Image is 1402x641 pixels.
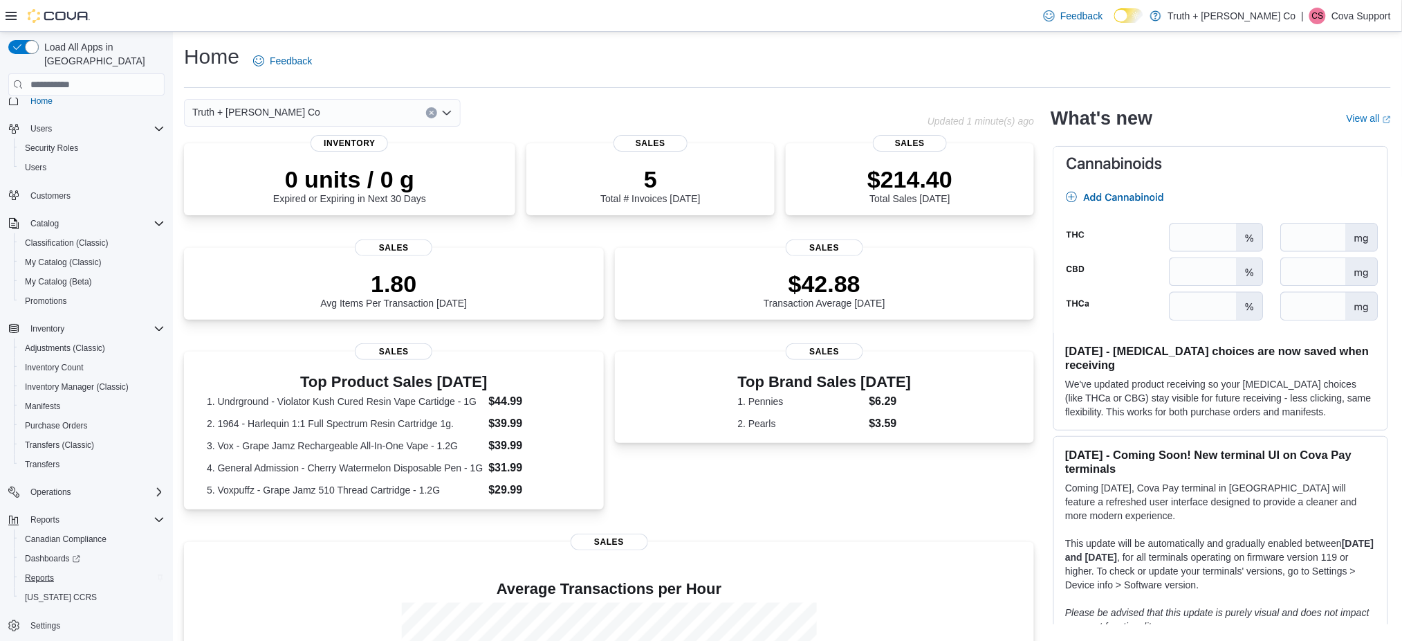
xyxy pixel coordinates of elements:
button: Transfers [14,455,170,474]
span: My Catalog (Beta) [19,273,165,290]
dd: $31.99 [488,460,580,476]
p: 5 [600,165,700,193]
a: Dashboards [14,549,170,568]
button: Users [14,158,170,177]
div: Avg Items Per Transaction [DATE] [320,270,467,309]
span: Purchase Orders [25,420,88,431]
span: Feedback [270,54,312,68]
p: 0 units / 0 g [273,165,426,193]
button: Operations [25,484,77,500]
span: Classification (Classic) [25,237,109,249]
span: Promotions [19,293,165,309]
span: Canadian Compliance [25,534,107,545]
span: Inventory Manager (Classic) [25,381,129,392]
button: Clear input [426,107,437,118]
button: Inventory Manager (Classic) [14,377,170,397]
dd: $29.99 [488,482,580,498]
span: Purchase Orders [19,417,165,434]
button: Reports [3,510,170,530]
h3: [DATE] - Coming Soon! New terminal UI on Cova Pay terminals [1065,448,1376,476]
button: Inventory Count [14,358,170,377]
button: Purchase Orders [14,416,170,435]
button: Customers [3,186,170,206]
span: Reports [25,512,165,528]
span: Users [30,123,52,134]
button: Security Roles [14,138,170,158]
span: Dashboards [25,553,80,564]
dd: $39.99 [488,415,580,432]
span: Home [25,91,165,109]
button: Settings [3,615,170,635]
span: Sales [355,343,432,360]
div: Cova Support [1309,8,1326,24]
dt: 3. Vox - Grape Jamz Rechargeable All-In-One Vape - 1.2G [207,439,483,453]
button: Transfers (Classic) [14,435,170,455]
span: Reports [30,514,59,525]
button: My Catalog (Beta) [14,272,170,291]
p: Cova Support [1331,8,1391,24]
span: Settings [25,617,165,634]
span: Sales [873,135,948,152]
span: CS [1312,8,1324,24]
button: Users [25,120,57,137]
span: [US_STATE] CCRS [25,592,97,603]
span: Inventory [25,320,165,337]
span: Catalog [25,215,165,232]
button: Catalog [25,215,64,232]
span: Dashboards [19,550,165,567]
span: Adjustments (Classic) [19,340,165,356]
span: Catalog [30,218,59,229]
span: Transfers (Classic) [25,440,94,451]
span: Sales [571,534,648,550]
span: Inventory [311,135,388,152]
span: Promotions [25,296,67,307]
button: Inventory [3,319,170,338]
a: Users [19,159,52,176]
dt: 5. Voxpuffz - Grape Jamz 510 Thread Cartridge - 1.2G [207,483,483,497]
span: Inventory Count [19,359,165,376]
a: Dashboards [19,550,86,567]
a: Manifests [19,398,66,415]
span: Reports [25,572,54,584]
a: Inventory Count [19,359,89,376]
a: [US_STATE] CCRS [19,589,102,606]
svg: External link [1383,116,1391,124]
span: Manifests [25,401,60,412]
span: Users [25,162,46,173]
p: Updated 1 minute(s) ago [928,116,1034,127]
p: | [1302,8,1304,24]
button: Canadian Compliance [14,530,170,549]
span: Manifests [19,398,165,415]
a: My Catalog (Beta) [19,273,98,290]
button: Inventory [25,320,70,337]
em: Please be advised that this update is purely visual and does not impact payment functionality. [1065,607,1369,632]
img: Cova [28,9,90,23]
dd: $3.59 [869,415,912,432]
dt: 1. Undrground - Violator Kush Cured Resin Vape Cartidge - 1G [207,395,483,408]
button: Catalog [3,214,170,233]
a: Transfers (Classic) [19,437,100,453]
span: Adjustments (Classic) [25,343,105,354]
a: Inventory Manager (Classic) [19,379,134,395]
button: Users [3,119,170,138]
dt: 1. Pennies [738,395,864,408]
h2: What's new [1051,107,1152,129]
button: Reports [14,568,170,588]
span: Sales [355,240,432,256]
dd: $6.29 [869,393,912,410]
div: Total # Invoices [DATE] [600,165,700,204]
div: Expired or Expiring in Next 30 Days [273,165,426,204]
a: Promotions [19,293,73,309]
button: Manifests [14,397,170,416]
button: Classification (Classic) [14,233,170,253]
input: Dark Mode [1114,8,1143,23]
span: Users [19,159,165,176]
a: Transfers [19,456,65,473]
span: Reports [19,570,165,586]
span: My Catalog (Classic) [25,257,102,268]
h4: Average Transactions per Hour [195,581,1023,597]
h3: Top Product Sales [DATE] [207,374,581,390]
h3: Top Brand Sales [DATE] [738,374,912,390]
a: View allExternal link [1347,113,1391,124]
span: Operations [25,484,165,500]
